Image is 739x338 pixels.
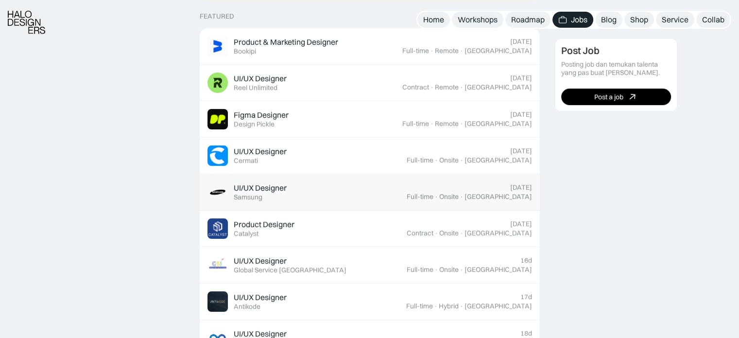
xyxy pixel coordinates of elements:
[200,28,540,65] a: Job ImageProduct & Marketing DesignerBookipi[DATE]Full-time·Remote·[GEOGRAPHIC_DATA]
[234,157,258,165] div: Cermati
[662,15,688,25] div: Service
[434,193,438,201] div: ·
[696,12,730,28] a: Collab
[520,256,532,265] div: 16d
[511,15,545,25] div: Roadmap
[460,156,464,164] div: ·
[200,211,540,247] a: Job ImageProduct DesignerCatalyst[DATE]Contract·Onsite·[GEOGRAPHIC_DATA]
[407,156,433,164] div: Full-time
[434,266,438,274] div: ·
[435,120,459,128] div: Remote
[207,72,228,93] img: Job Image
[460,83,464,91] div: ·
[434,302,438,310] div: ·
[510,147,532,155] div: [DATE]
[630,15,648,25] div: Shop
[407,193,433,201] div: Full-time
[200,174,540,211] a: Job ImageUI/UX DesignerSamsung[DATE]Full-time·Onsite·[GEOGRAPHIC_DATA]
[439,302,459,310] div: Hybrid
[464,120,532,128] div: [GEOGRAPHIC_DATA]
[207,255,228,275] img: Job Image
[452,12,503,28] a: Workshops
[200,138,540,174] a: Job ImageUI/UX DesignerCermati[DATE]Full-time·Onsite·[GEOGRAPHIC_DATA]
[234,230,258,238] div: Catalyst
[510,74,532,82] div: [DATE]
[402,120,429,128] div: Full-time
[234,183,287,193] div: UI/UX Designer
[234,302,260,311] div: Antikode
[601,15,617,25] div: Blog
[439,156,459,164] div: Onsite
[435,83,459,91] div: Remote
[407,266,433,274] div: Full-time
[702,15,724,25] div: Collab
[200,65,540,101] a: Job ImageUI/UX DesignerReel Unlimited[DATE]Contract·Remote·[GEOGRAPHIC_DATA]
[234,37,338,47] div: Product & Marketing Designer
[434,229,438,237] div: ·
[234,193,262,201] div: Samsung
[561,89,671,105] a: Post a job
[464,83,532,91] div: [GEOGRAPHIC_DATA]
[434,156,438,164] div: ·
[460,120,464,128] div: ·
[464,229,532,237] div: [GEOGRAPHIC_DATA]
[423,15,444,25] div: Home
[430,83,434,91] div: ·
[234,146,287,157] div: UI/UX Designer
[624,12,654,28] a: Shop
[510,220,532,228] div: [DATE]
[234,266,346,274] div: Global Service [GEOGRAPHIC_DATA]
[464,302,532,310] div: [GEOGRAPHIC_DATA]
[439,193,459,201] div: Onsite
[207,145,228,166] img: Job Image
[552,12,593,28] a: Jobs
[234,219,294,230] div: Product Designer
[520,293,532,301] div: 17d
[460,193,464,201] div: ·
[207,109,228,129] img: Job Image
[561,45,600,56] div: Post Job
[505,12,550,28] a: Roadmap
[460,47,464,55] div: ·
[458,15,498,25] div: Workshops
[402,83,429,91] div: Contract
[200,247,540,284] a: Job ImageUI/UX DesignerGlobal Service [GEOGRAPHIC_DATA]16dFull-time·Onsite·[GEOGRAPHIC_DATA]
[464,193,532,201] div: [GEOGRAPHIC_DATA]
[234,110,289,120] div: Figma Designer
[510,37,532,46] div: [DATE]
[656,12,694,28] a: Service
[207,291,228,312] img: Job Image
[464,156,532,164] div: [GEOGRAPHIC_DATA]
[234,120,275,128] div: Design Pickle
[561,60,671,77] div: Posting job dan temukan talenta yang pas buat [PERSON_NAME].
[594,92,623,101] div: Post a job
[234,292,287,302] div: UI/UX Designer
[510,183,532,192] div: [DATE]
[464,266,532,274] div: [GEOGRAPHIC_DATA]
[417,12,450,28] a: Home
[460,229,464,237] div: ·
[207,36,228,56] img: Job Image
[460,266,464,274] div: ·
[402,47,429,55] div: Full-time
[595,12,622,28] a: Blog
[200,284,540,320] a: Job ImageUI/UX DesignerAntikode17dFull-time·Hybrid·[GEOGRAPHIC_DATA]
[200,101,540,138] a: Job ImageFigma DesignerDesign Pickle[DATE]Full-time·Remote·[GEOGRAPHIC_DATA]
[207,182,228,202] img: Job Image
[460,302,464,310] div: ·
[234,256,287,266] div: UI/UX Designer
[407,229,433,237] div: Contract
[430,120,434,128] div: ·
[439,266,459,274] div: Onsite
[234,73,287,84] div: UI/UX Designer
[571,15,587,25] div: Jobs
[200,12,234,20] div: Featured
[430,47,434,55] div: ·
[406,302,433,310] div: Full-time
[435,47,459,55] div: Remote
[439,229,459,237] div: Onsite
[234,47,256,55] div: Bookipi
[510,110,532,119] div: [DATE]
[464,47,532,55] div: [GEOGRAPHIC_DATA]
[234,84,277,92] div: Reel Unlimited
